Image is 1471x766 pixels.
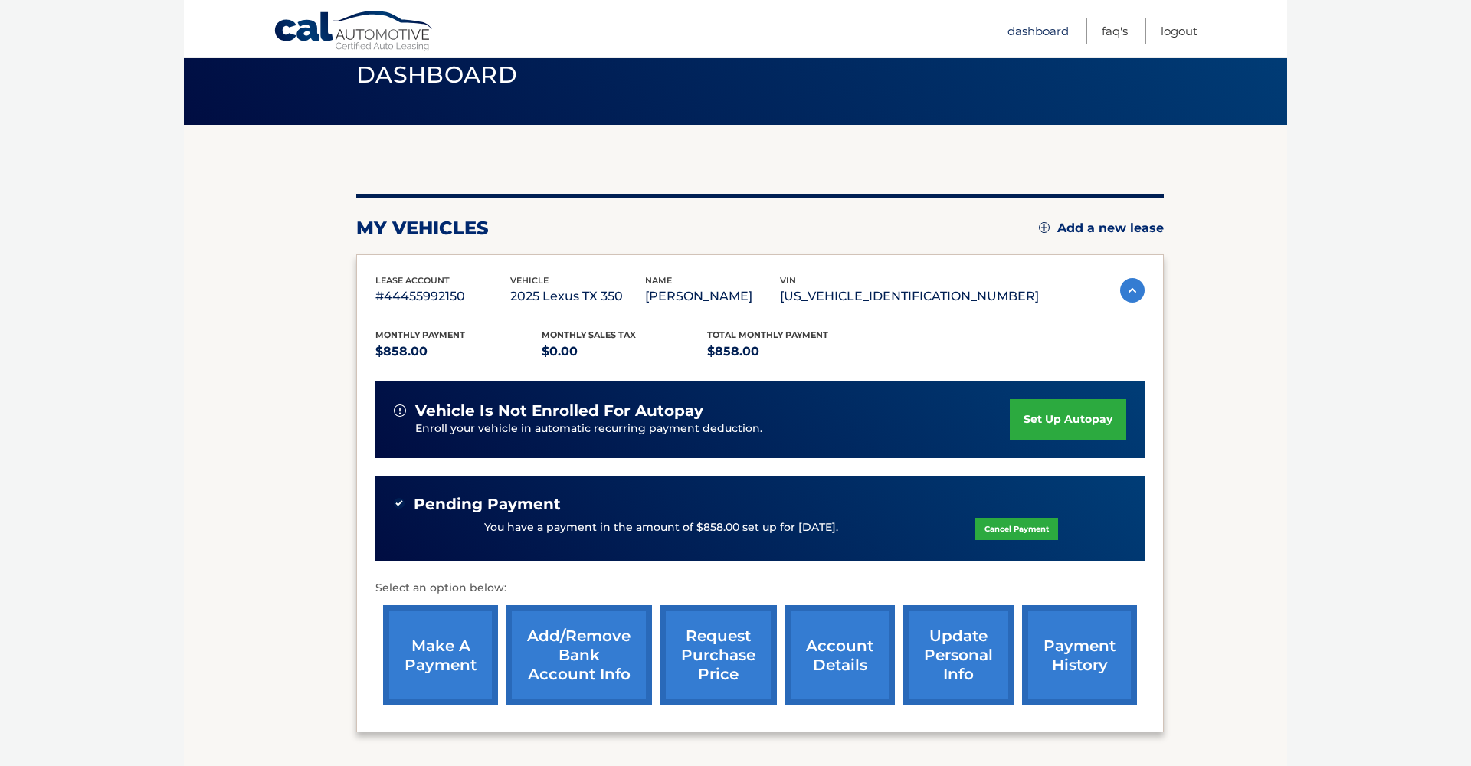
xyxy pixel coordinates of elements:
[274,10,434,54] a: Cal Automotive
[484,519,838,536] p: You have a payment in the amount of $858.00 set up for [DATE].
[645,286,780,307] p: [PERSON_NAME]
[1007,18,1069,44] a: Dashboard
[375,275,450,286] span: lease account
[785,605,895,705] a: account details
[394,498,405,509] img: check-green.svg
[415,421,1010,437] p: Enroll your vehicle in automatic recurring payment deduction.
[375,341,542,362] p: $858.00
[510,286,645,307] p: 2025 Lexus TX 350
[375,286,510,307] p: #44455992150
[383,605,498,705] a: make a payment
[903,605,1014,705] a: update personal info
[975,518,1058,540] a: Cancel Payment
[660,605,777,705] a: request purchase price
[1102,18,1128,44] a: FAQ's
[1120,278,1145,303] img: accordion-active.svg
[645,275,672,286] span: name
[375,579,1145,597] p: Select an option below:
[415,401,703,421] span: vehicle is not enrolled for autopay
[1039,222,1050,233] img: add.svg
[542,329,636,340] span: Monthly sales Tax
[780,286,1039,307] p: [US_VEHICLE_IDENTIFICATION_NUMBER]
[707,341,873,362] p: $858.00
[1039,221,1164,236] a: Add a new lease
[707,329,828,340] span: Total Monthly Payment
[356,217,489,240] h2: my vehicles
[542,341,708,362] p: $0.00
[1010,399,1126,440] a: set up autopay
[394,404,406,417] img: alert-white.svg
[1161,18,1197,44] a: Logout
[780,275,796,286] span: vin
[510,275,549,286] span: vehicle
[1022,605,1137,705] a: payment history
[414,495,561,514] span: Pending Payment
[375,329,465,340] span: Monthly Payment
[356,61,517,89] span: Dashboard
[506,605,652,705] a: Add/Remove bank account info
